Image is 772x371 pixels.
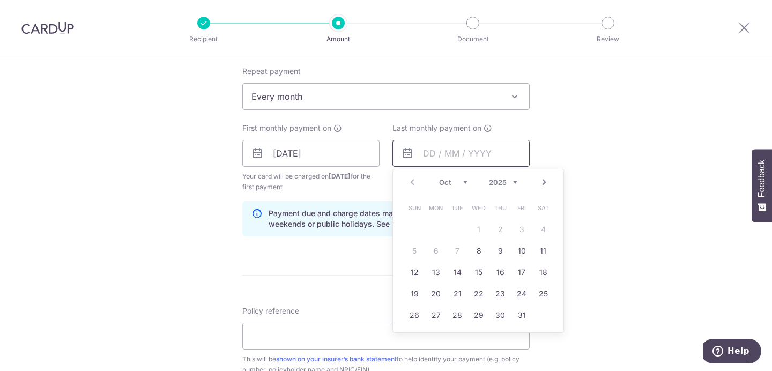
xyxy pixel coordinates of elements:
span: Thursday [492,199,509,217]
a: 23 [492,285,509,302]
a: 27 [427,307,444,324]
p: Amount [299,34,378,44]
span: Your card will be charged on [242,171,380,192]
a: 17 [513,264,530,281]
a: 15 [470,264,487,281]
p: Recipient [164,34,243,44]
a: 30 [492,307,509,324]
a: 25 [535,285,552,302]
a: 24 [513,285,530,302]
p: Document [433,34,513,44]
a: 31 [513,307,530,324]
button: Feedback - Show survey [752,149,772,222]
input: DD / MM / YYYY [392,140,530,167]
a: 16 [492,264,509,281]
span: Every month [242,83,530,110]
a: 19 [406,285,423,302]
span: First monthly payment on [242,123,331,133]
a: 29 [470,307,487,324]
a: 13 [427,264,444,281]
span: Tuesday [449,199,466,217]
span: Every month [243,84,529,109]
span: Saturday [535,199,552,217]
a: 28 [449,307,466,324]
a: 14 [449,264,466,281]
a: Next [538,176,551,189]
a: shown on your insurer’s bank statement [276,355,397,363]
iframe: Opens a widget where you can find more information [703,339,761,366]
a: 20 [427,285,444,302]
a: 18 [535,264,552,281]
a: 11 [535,242,552,259]
p: Payment due and charge dates may be adjusted if it falls on weekends or public holidays. See fina... [269,208,521,229]
a: 21 [449,285,466,302]
a: 22 [470,285,487,302]
input: DD / MM / YYYY [242,140,380,167]
a: 10 [513,242,530,259]
span: Last monthly payment on [392,123,481,133]
a: 8 [470,242,487,259]
span: Friday [513,199,530,217]
span: Monday [427,199,444,217]
p: Review [568,34,648,44]
span: Feedback [757,160,767,197]
a: 12 [406,264,423,281]
span: Sunday [406,199,423,217]
a: 9 [492,242,509,259]
span: [DATE] [329,172,351,180]
label: Repeat payment [242,66,301,77]
a: 26 [406,307,423,324]
span: Wednesday [470,199,487,217]
img: CardUp [21,21,74,34]
label: Policy reference [242,306,299,316]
